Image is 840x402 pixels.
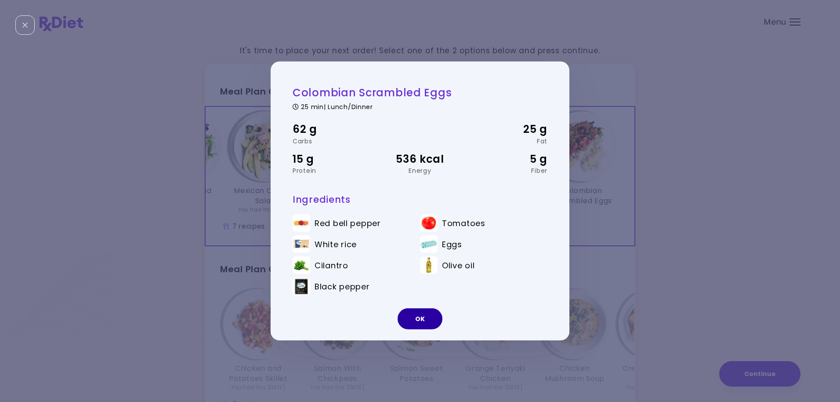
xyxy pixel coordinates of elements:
div: 536 kcal [377,150,462,167]
div: 25 min | Lunch/Dinner [293,102,547,110]
div: 62 g [293,121,377,138]
span: Red bell pepper [315,218,381,228]
span: Black pepper [315,281,370,291]
span: Olive oil [442,260,474,270]
div: Close [15,15,35,35]
div: Carbs [293,138,377,144]
div: 15 g [293,150,377,167]
div: Protein [293,168,377,174]
h2: Colombian Scrambled Eggs [293,86,547,99]
div: 5 g [463,150,547,167]
div: 25 g [463,121,547,138]
span: Tomatoes [442,218,485,228]
span: White rice [315,239,357,249]
span: Eggs [442,239,462,249]
h3: Ingredients [293,194,547,205]
div: Energy [377,168,462,174]
div: Fat [463,138,547,144]
div: Fiber [463,168,547,174]
button: OK [398,308,442,329]
span: Cilantro [315,260,348,270]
